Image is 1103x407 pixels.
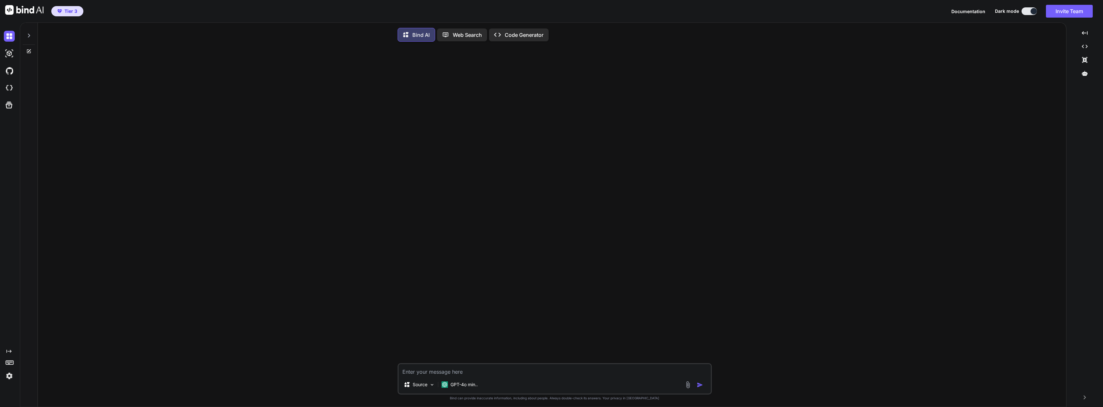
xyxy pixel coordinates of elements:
p: Code Generator [505,31,543,39]
img: Pick Models [429,382,435,387]
img: Bind AI [5,5,44,15]
span: Tier 3 [64,8,77,14]
span: Dark mode [995,8,1019,14]
img: darkAi-studio [4,48,15,59]
button: Documentation [951,8,985,15]
span: Documentation [951,9,985,14]
img: darkChat [4,31,15,42]
button: Invite Team [1046,5,1093,18]
img: cloudideIcon [4,83,15,94]
p: Bind can provide inaccurate information, including about people. Always double-check its answers.... [398,396,712,401]
img: icon [697,382,703,388]
img: attachment [684,381,692,388]
img: GPT-4o mini [442,381,448,388]
p: Source [413,381,427,388]
img: githubDark [4,65,15,76]
p: Bind AI [412,31,430,39]
button: premiumTier 3 [51,6,83,16]
p: GPT-4o min.. [450,381,478,388]
p: Web Search [453,31,482,39]
img: premium [57,9,62,13]
img: settings [4,370,15,381]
